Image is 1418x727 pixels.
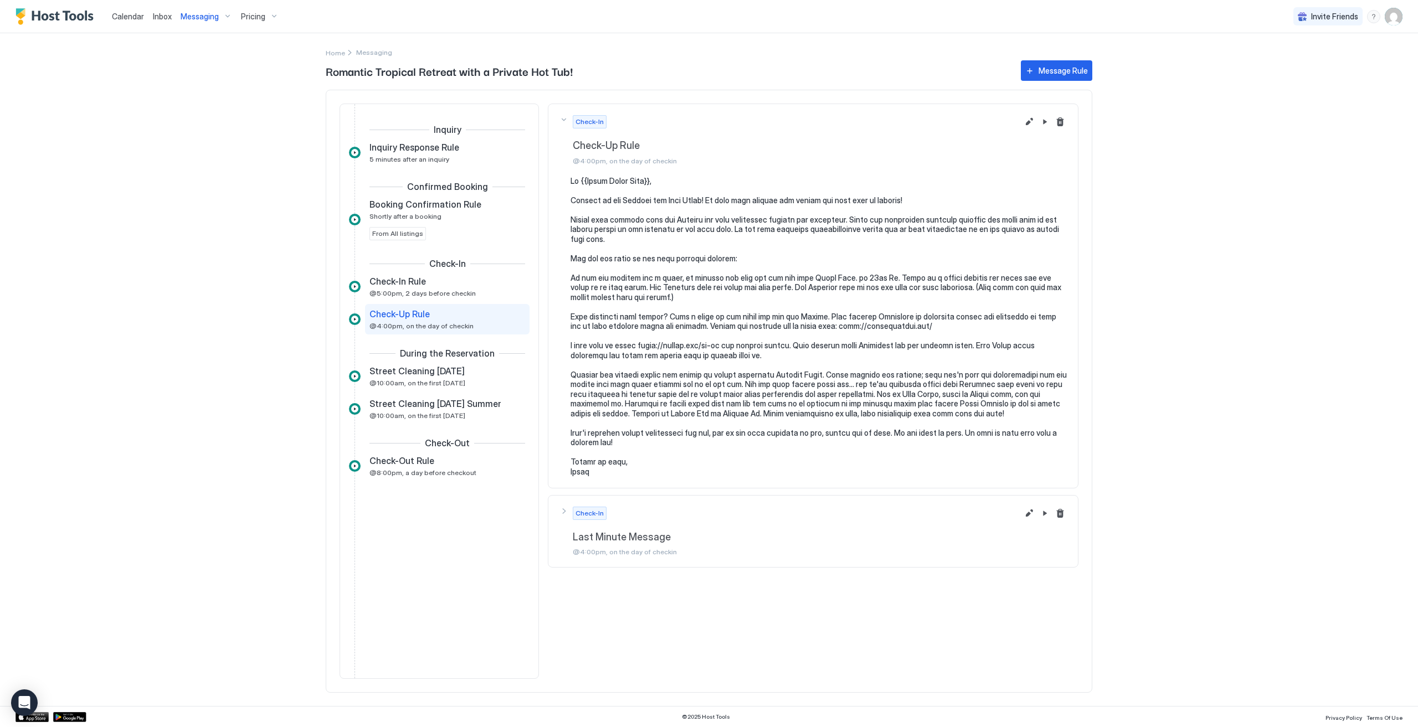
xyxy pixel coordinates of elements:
span: © 2025 Host Tools [682,713,730,720]
span: Check-Up Rule [369,308,430,319]
span: Calendar [112,12,144,21]
span: Street Cleaning [DATE] [369,365,465,377]
div: menu [1367,10,1380,23]
pre: Lo {{Ipsum Dolor Sita}}, Consect ad eli Seddoei tem Inci Utlab! Et dolo magn aliquae adm veniam q... [571,176,1067,477]
span: Inquiry [434,124,461,135]
span: @10:00am, on the first [DATE] [369,379,465,387]
div: Open Intercom Messenger [11,689,38,716]
button: Delete message rule [1054,115,1067,128]
a: Home [326,47,345,58]
span: Check-Out [425,437,470,448]
span: Invite Friends [1311,12,1358,22]
span: Home [326,49,345,57]
div: Breadcrumb [326,47,345,58]
span: Pricing [241,12,265,22]
span: 5 minutes after an inquiry [369,155,449,163]
span: During the Reservation [400,348,495,359]
button: Edit message rule [1023,115,1036,128]
a: Google Play Store [53,712,86,722]
a: Privacy Policy [1325,711,1362,723]
span: Check-Out Rule [369,455,434,466]
span: @4:00pm, on the day of checkin [573,548,1018,556]
span: Terms Of Use [1366,714,1402,721]
span: Inquiry Response Rule [369,142,459,153]
span: Inbox [153,12,172,21]
span: @10:00am, on the first [DATE] [369,411,465,420]
div: User profile [1385,8,1402,25]
span: Privacy Policy [1325,714,1362,721]
section: Check-InCheck-Up Rule@4:00pm, on the day of checkinEdit message rulePause Message RuleDelete mess... [548,176,1078,488]
button: Edit message rule [1023,507,1036,520]
button: Pause Message Rule [1038,507,1051,520]
span: Street Cleaning [DATE] Summer [369,398,501,409]
span: From All listings [372,229,423,239]
button: Check-InCheck-Up Rule@4:00pm, on the day of checkinEdit message rulePause Message RuleDelete mess... [548,104,1078,176]
span: Check-Up Rule [573,140,1018,152]
span: Confirmed Booking [407,181,488,192]
button: Pause Message Rule [1038,115,1051,128]
button: Delete message rule [1054,507,1067,520]
span: @5:00pm, 2 days before checkin [369,289,476,297]
span: Check-In [429,258,466,269]
span: Booking Confirmation Rule [369,199,481,210]
a: App Store [16,712,49,722]
span: Messaging [181,12,219,22]
span: Romantic Tropical Retreat with a Private Hot Tub! [326,63,1010,79]
span: Breadcrumb [356,48,392,56]
span: Last Minute Message [573,531,1018,544]
span: @4:00pm, on the day of checkin [573,157,1018,165]
span: Shortly after a booking [369,212,441,220]
span: @8:00pm, a day before checkout [369,468,476,477]
a: Inbox [153,11,172,22]
a: Host Tools Logo [16,8,99,25]
div: Message Rule [1039,65,1088,76]
span: Check-In [576,117,604,127]
span: @4:00pm, on the day of checkin [369,322,474,330]
a: Terms Of Use [1366,711,1402,723]
span: Check-In [576,508,604,518]
span: Check-In Rule [369,276,426,287]
button: Check-InLast Minute Message@4:00pm, on the day of checkinEdit message rulePause Message RuleDelet... [548,496,1078,568]
button: Message Rule [1021,60,1092,81]
a: Calendar [112,11,144,22]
